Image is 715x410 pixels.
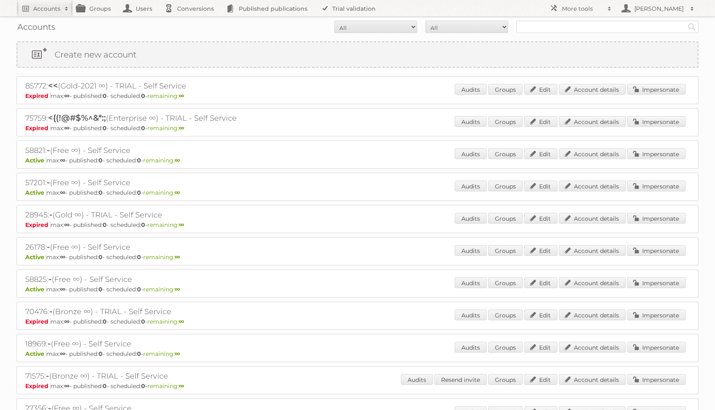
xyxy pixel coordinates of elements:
[25,371,315,381] h2: 71575: (Bronze ∞) - TRIAL - Self Service
[488,213,523,224] a: Groups
[434,374,487,385] a: Resend invite
[179,92,184,100] strong: ∞
[559,374,626,385] a: Account details
[25,210,315,220] h2: 28945: (Gold ∞) - TRIAL - Self Service
[25,286,690,293] p: max: - published: - scheduled: -
[627,84,686,95] a: Impersonate
[141,92,145,100] strong: 0
[627,181,686,191] a: Impersonate
[137,350,141,358] strong: 0
[25,92,50,100] span: Expired
[455,84,487,95] a: Audits
[147,382,184,390] span: remaining:
[25,338,315,349] h2: 18969: (Free ∞) - Self Service
[559,116,626,127] a: Account details
[455,213,487,224] a: Audits
[627,374,686,385] a: Impersonate
[25,382,690,390] p: max: - published: - scheduled: -
[103,221,107,229] strong: 0
[455,277,487,288] a: Audits
[98,157,103,164] strong: 0
[627,116,686,127] a: Impersonate
[401,374,433,385] a: Audits
[559,310,626,320] a: Account details
[17,42,698,67] a: Create new account
[49,306,53,316] span: -
[175,157,180,164] strong: ∞
[455,342,487,353] a: Audits
[137,157,141,164] strong: 0
[103,92,107,100] strong: 0
[455,181,487,191] a: Audits
[48,338,51,348] span: -
[49,210,53,219] span: -
[488,148,523,159] a: Groups
[141,382,145,390] strong: 0
[627,148,686,159] a: Impersonate
[686,21,698,33] input: Search
[25,253,46,261] span: Active
[175,286,180,293] strong: ∞
[559,245,626,256] a: Account details
[64,124,70,132] strong: ∞
[64,318,70,325] strong: ∞
[25,189,46,196] span: Active
[627,245,686,256] a: Impersonate
[141,221,145,229] strong: 0
[103,382,107,390] strong: 0
[524,342,557,353] a: Edit
[147,318,184,325] span: remaining:
[524,374,557,385] a: Edit
[524,213,557,224] a: Edit
[175,350,180,358] strong: ∞
[179,382,184,390] strong: ∞
[143,253,180,261] span: remaining:
[524,181,557,191] a: Edit
[627,213,686,224] a: Impersonate
[143,350,180,358] span: remaining:
[60,157,65,164] strong: ∞
[137,189,141,196] strong: 0
[179,318,184,325] strong: ∞
[48,81,58,91] span: <<
[33,5,60,13] h2: Accounts
[25,145,315,156] h2: 58821: (Free ∞) - Self Service
[47,177,50,187] span: -
[48,274,52,284] span: -
[559,342,626,353] a: Account details
[559,213,626,224] a: Account details
[147,221,184,229] span: remaining:
[103,318,107,325] strong: 0
[25,253,690,261] p: max: - published: - scheduled: -
[64,382,70,390] strong: ∞
[488,342,523,353] a: Groups
[46,371,49,381] span: -
[25,318,50,325] span: Expired
[455,148,487,159] a: Audits
[488,277,523,288] a: Groups
[103,124,107,132] strong: 0
[60,189,65,196] strong: ∞
[25,242,315,253] h2: 26178: (Free ∞) - Self Service
[25,92,690,100] p: max: - published: - scheduled: -
[25,382,50,390] span: Expired
[98,253,103,261] strong: 0
[488,84,523,95] a: Groups
[147,92,184,100] span: remaining:
[60,350,65,358] strong: ∞
[64,221,70,229] strong: ∞
[60,286,65,293] strong: ∞
[25,221,50,229] span: Expired
[524,310,557,320] a: Edit
[48,113,106,123] span: <{(!@#$%^&*:;
[524,277,557,288] a: Edit
[559,277,626,288] a: Account details
[141,318,145,325] strong: 0
[627,277,686,288] a: Impersonate
[488,374,523,385] a: Groups
[524,245,557,256] a: Edit
[559,148,626,159] a: Account details
[143,286,180,293] span: remaining:
[147,124,184,132] span: remaining:
[488,245,523,256] a: Groups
